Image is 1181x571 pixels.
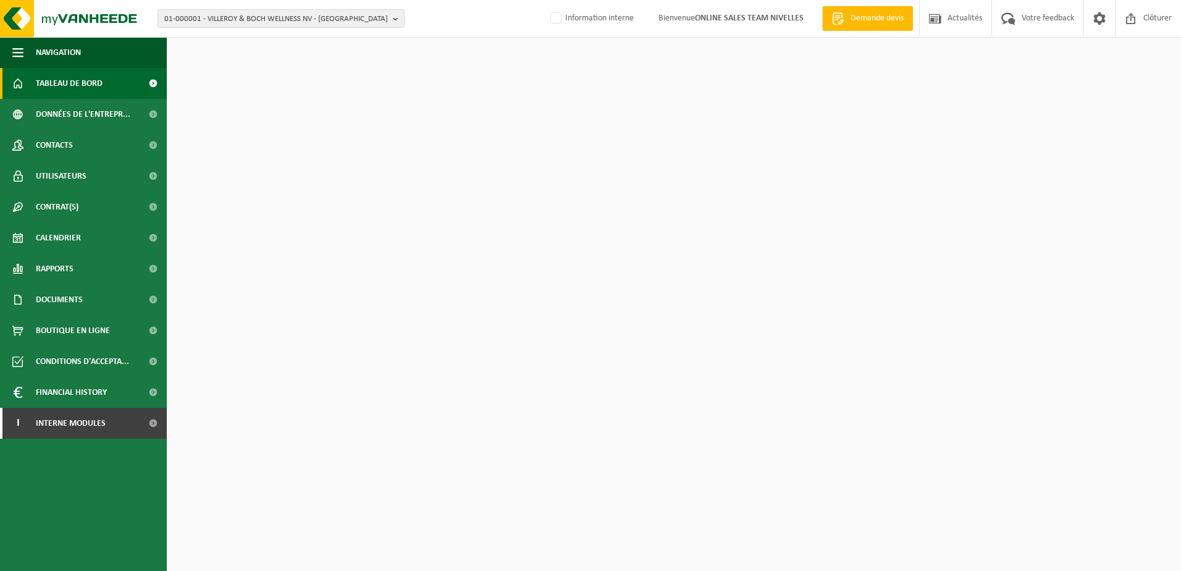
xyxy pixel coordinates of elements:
[695,14,804,23] strong: ONLINE SALES TEAM NIVELLES
[36,130,73,161] span: Contacts
[36,68,103,99] span: Tableau de bord
[36,253,74,284] span: Rapports
[36,192,78,222] span: Contrat(s)
[36,222,81,253] span: Calendrier
[548,9,634,28] label: Information interne
[36,377,107,408] span: Financial History
[847,12,907,25] span: Demande devis
[36,37,81,68] span: Navigation
[12,408,23,439] span: I
[36,99,130,130] span: Données de l'entrepr...
[36,161,86,192] span: Utilisateurs
[158,9,405,28] button: 01-000001 - VILLEROY & BOCH WELLNESS NV - [GEOGRAPHIC_DATA]
[36,315,110,346] span: Boutique en ligne
[164,10,388,28] span: 01-000001 - VILLEROY & BOCH WELLNESS NV - [GEOGRAPHIC_DATA]
[36,408,106,439] span: Interne modules
[36,346,129,377] span: Conditions d'accepta...
[822,6,913,31] a: Demande devis
[36,284,83,315] span: Documents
